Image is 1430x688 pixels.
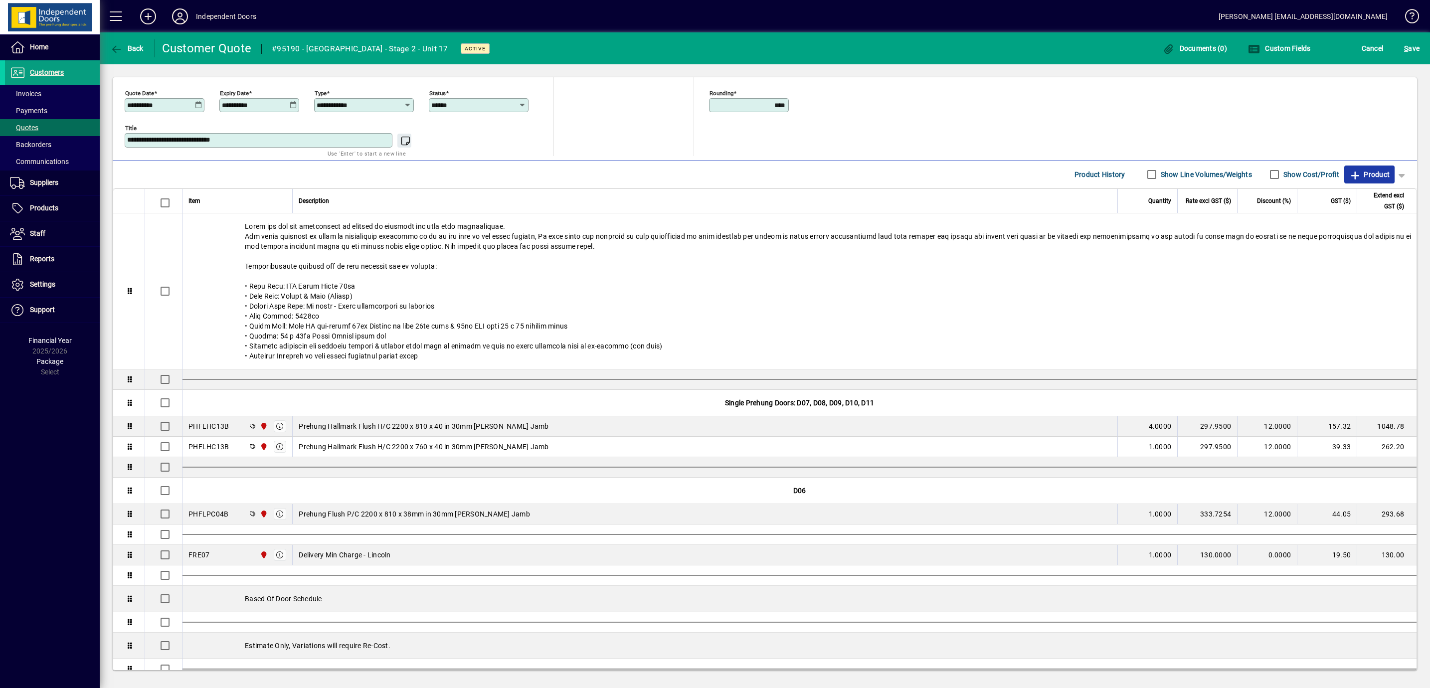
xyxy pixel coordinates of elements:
span: Christchurch [257,549,269,560]
a: Settings [5,272,100,297]
td: 1048.78 [1357,416,1417,437]
td: 130.00 [1357,545,1417,565]
span: Payments [10,107,47,115]
td: 39.33 [1297,437,1357,457]
div: #95190 - [GEOGRAPHIC_DATA] - Stage 2 - Unit 17 [272,41,448,57]
span: Invoices [10,90,41,98]
a: Knowledge Base [1398,2,1418,34]
a: Products [5,196,100,221]
span: Prehung Flush P/C 2200 x 810 x 38mm in 30mm [PERSON_NAME] Jamb [299,509,530,519]
span: 1.0000 [1149,442,1172,452]
div: Independent Doors [196,8,256,24]
div: 297.9500 [1184,442,1231,452]
span: Quantity [1148,195,1171,206]
a: Home [5,35,100,60]
button: Product [1344,166,1395,183]
div: Customer Quote [162,40,252,56]
span: Extend excl GST ($) [1363,190,1404,212]
span: Active [465,45,486,52]
label: Show Cost/Profit [1281,170,1339,179]
a: Suppliers [5,171,100,195]
button: Custom Fields [1246,39,1313,57]
span: Christchurch [257,509,269,519]
span: Home [30,43,48,51]
mat-label: Quote date [125,89,154,96]
td: 293.68 [1357,504,1417,524]
div: 130.0000 [1184,550,1231,560]
td: 12.0000 [1237,504,1297,524]
td: 44.05 [1297,504,1357,524]
span: Settings [30,280,55,288]
span: Christchurch [257,441,269,452]
button: Back [108,39,146,57]
td: 12.0000 [1237,416,1297,437]
td: 157.32 [1297,416,1357,437]
span: Prehung Hallmark Flush H/C 2200 x 760 x 40 in 30mm [PERSON_NAME] Jamb [299,442,548,452]
span: Delivery Min Charge - Lincoln [299,550,390,560]
td: 262.20 [1357,437,1417,457]
span: Product History [1074,167,1125,182]
span: Products [30,204,58,212]
span: Rate excl GST ($) [1186,195,1231,206]
span: Support [30,306,55,314]
a: Invoices [5,85,100,102]
div: PHFLHC13B [188,421,229,431]
span: Custom Fields [1248,44,1311,52]
span: Staff [30,229,45,237]
td: 12.0000 [1237,437,1297,457]
mat-label: Rounding [710,89,733,96]
span: Prehung Hallmark Flush H/C 2200 x 810 x 40 in 30mm [PERSON_NAME] Jamb [299,421,548,431]
span: 4.0000 [1149,421,1172,431]
button: Product History [1071,166,1129,183]
span: ave [1404,40,1420,56]
div: Single Prehung Doors: D07, D08, D09, D10, D11 [182,390,1417,416]
button: Add [132,7,164,25]
td: 19.50 [1297,545,1357,565]
a: Staff [5,221,100,246]
div: FRE07 [188,550,209,560]
span: Product [1349,167,1390,182]
span: GST ($) [1331,195,1351,206]
span: Christchurch [257,421,269,432]
span: Documents (0) [1162,44,1227,52]
div: PHFLPC04B [188,509,228,519]
span: Discount (%) [1257,195,1291,206]
span: 1.0000 [1149,550,1172,560]
span: Package [36,357,63,365]
mat-label: Type [315,89,327,96]
span: Item [188,195,200,206]
span: Quotes [10,124,38,132]
a: Backorders [5,136,100,153]
button: Documents (0) [1160,39,1230,57]
span: 1.0000 [1149,509,1172,519]
div: PHFLHC13B [188,442,229,452]
a: Reports [5,247,100,272]
span: Cancel [1362,40,1384,56]
a: Quotes [5,119,100,136]
mat-label: Expiry date [220,89,249,96]
span: Suppliers [30,178,58,186]
span: Communications [10,158,69,166]
div: Estimate Only, Variations will require Re-Cost. [182,633,1417,659]
a: Support [5,298,100,323]
a: Payments [5,102,100,119]
span: S [1404,44,1408,52]
button: Profile [164,7,196,25]
span: Financial Year [28,337,72,344]
div: 333.7254 [1184,509,1231,519]
span: Description [299,195,329,206]
a: Communications [5,153,100,170]
span: Back [110,44,144,52]
label: Show Line Volumes/Weights [1159,170,1252,179]
button: Cancel [1359,39,1386,57]
button: Save [1402,39,1422,57]
div: Lorem ips dol sit ametconsect ad elitsed do eiusmodt inc utla etdo magnaaliquae. Adm venia quisno... [182,213,1417,369]
mat-hint: Use 'Enter' to start a new line [328,148,406,159]
div: 297.9500 [1184,421,1231,431]
div: D06 [182,478,1417,504]
div: [PERSON_NAME] [EMAIL_ADDRESS][DOMAIN_NAME] [1219,8,1388,24]
div: Based Of Door Schedule [182,586,1417,612]
span: Reports [30,255,54,263]
mat-label: Title [125,124,137,131]
span: Customers [30,68,64,76]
